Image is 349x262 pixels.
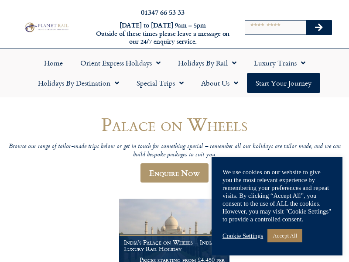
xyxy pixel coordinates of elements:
[128,73,192,93] a: Special Trips
[8,114,341,134] h1: Palace on Wheels
[95,21,230,46] h6: [DATE] to [DATE] 9am – 5pm Outside of these times please leave a message on our 24/7 enquiry serv...
[124,239,225,253] h1: India’s Palace on Wheels – India’s Luxury Rail Holiday
[247,73,320,93] a: Start your Journey
[222,232,263,240] a: Cookie Settings
[29,73,128,93] a: Holidays by Destination
[8,143,341,159] p: Browse our range of tailor-made trips below or get in touch for something special – remember all ...
[245,53,314,73] a: Luxury Trains
[72,53,169,73] a: Orient Express Holidays
[222,168,332,223] div: We use cookies on our website to give you the most relevant experience by remembering your prefer...
[306,21,332,34] button: Search
[23,21,70,33] img: Planet Rail Train Holidays Logo
[169,53,245,73] a: Holidays by Rail
[141,7,185,17] a: 01347 66 53 33
[192,73,247,93] a: About Us
[140,163,209,183] a: Enquire Now
[267,229,302,242] a: Accept All
[35,53,72,73] a: Home
[4,53,345,93] nav: Menu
